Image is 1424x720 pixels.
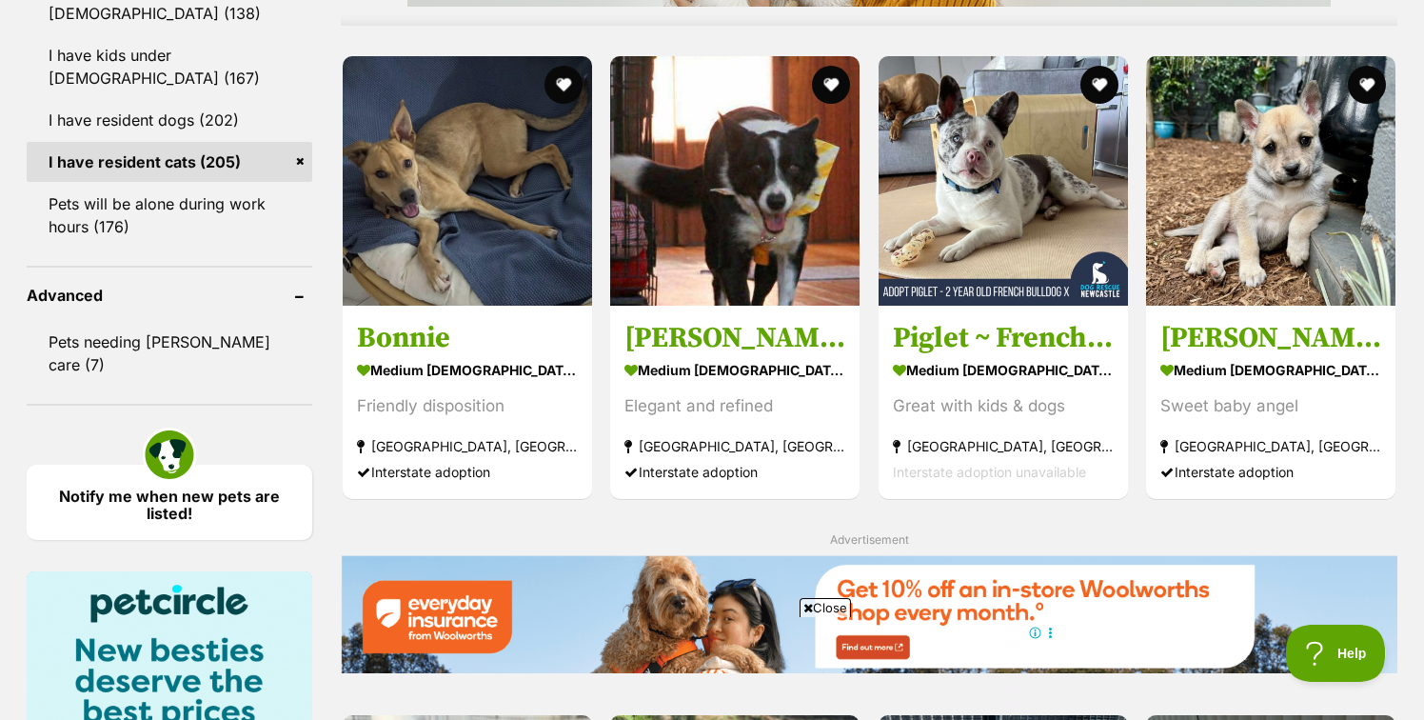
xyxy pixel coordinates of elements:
[366,625,1058,710] iframe: Advertisement
[343,56,592,306] img: Bonnie - Australian Kelpie Dog
[879,56,1128,306] img: Piglet ~ French Bull Dog x Cattle Dog - French Bulldog x Australian Cattle Dog
[879,305,1128,498] a: Piglet ~ French Bull Dog x Cattle Dog medium [DEMOGRAPHIC_DATA] Dog Great with kids & dogs [GEOGR...
[893,432,1114,458] strong: [GEOGRAPHIC_DATA], [GEOGRAPHIC_DATA]
[893,463,1086,479] span: Interstate adoption unavailable
[27,142,312,182] a: I have resident cats (205)
[800,598,851,617] span: Close
[830,532,909,547] span: Advertisement
[893,355,1114,383] strong: medium [DEMOGRAPHIC_DATA] Dog
[27,287,312,304] header: Advanced
[1160,392,1381,418] div: Sweet baby angel
[893,319,1114,355] h3: Piglet ~ French Bull Dog x Cattle Dog
[357,355,578,383] strong: medium [DEMOGRAPHIC_DATA] Dog
[357,392,578,418] div: Friendly disposition
[341,555,1397,676] a: Everyday Insurance promotional banner
[1348,66,1386,104] button: favourite
[1160,432,1381,458] strong: [GEOGRAPHIC_DATA], [GEOGRAPHIC_DATA]
[893,392,1114,418] div: Great with kids & dogs
[343,305,592,498] a: Bonnie medium [DEMOGRAPHIC_DATA] Dog Friendly disposition [GEOGRAPHIC_DATA], [GEOGRAPHIC_DATA] In...
[624,355,845,383] strong: medium [DEMOGRAPHIC_DATA] Dog
[357,319,578,355] h3: Bonnie
[341,555,1397,672] img: Everyday Insurance promotional banner
[610,56,860,306] img: Millie - Border Collie Dog
[27,35,312,98] a: I have kids under [DEMOGRAPHIC_DATA] (167)
[1146,56,1395,306] img: Yutani - Mixed breed Dog
[1080,66,1118,104] button: favourite
[27,465,312,540] a: Notify me when new pets are listed!
[624,432,845,458] strong: [GEOGRAPHIC_DATA], [GEOGRAPHIC_DATA]
[27,322,312,385] a: Pets needing [PERSON_NAME] care (7)
[357,432,578,458] strong: [GEOGRAPHIC_DATA], [GEOGRAPHIC_DATA]
[624,392,845,418] div: Elegant and refined
[1160,355,1381,383] strong: medium [DEMOGRAPHIC_DATA] Dog
[610,305,860,498] a: [PERSON_NAME] medium [DEMOGRAPHIC_DATA] Dog Elegant and refined [GEOGRAPHIC_DATA], [GEOGRAPHIC_DA...
[27,100,312,140] a: I have resident dogs (202)
[544,66,583,104] button: favourite
[1146,305,1395,498] a: [PERSON_NAME] medium [DEMOGRAPHIC_DATA] Dog Sweet baby angel [GEOGRAPHIC_DATA], [GEOGRAPHIC_DATA]...
[27,184,312,247] a: Pets will be alone during work hours (176)
[1286,625,1386,682] iframe: Help Scout Beacon - Open
[357,458,578,484] div: Interstate adoption
[1160,319,1381,355] h3: [PERSON_NAME]
[813,66,851,104] button: favourite
[1160,458,1381,484] div: Interstate adoption
[624,319,845,355] h3: [PERSON_NAME]
[624,458,845,484] div: Interstate adoption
